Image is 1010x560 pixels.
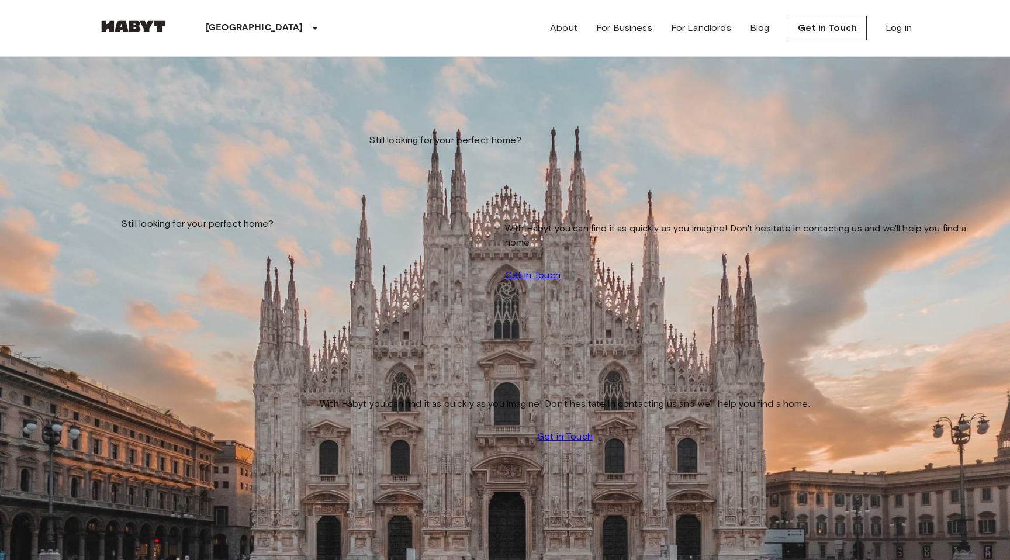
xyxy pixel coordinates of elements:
p: [GEOGRAPHIC_DATA] [206,21,303,35]
a: Log in [886,21,912,35]
a: About [550,21,577,35]
a: For Landlords [671,21,731,35]
span: With Habyt you can find it as quickly as you imagine! Don't hesitate in contacting us and we'll h... [320,397,810,411]
span: Still looking for your perfect home? [369,133,521,147]
a: Get in Touch [537,430,593,444]
a: Get in Touch [788,16,867,40]
img: Habyt [98,20,168,32]
a: Blog [750,21,770,35]
a: For Business [596,21,652,35]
